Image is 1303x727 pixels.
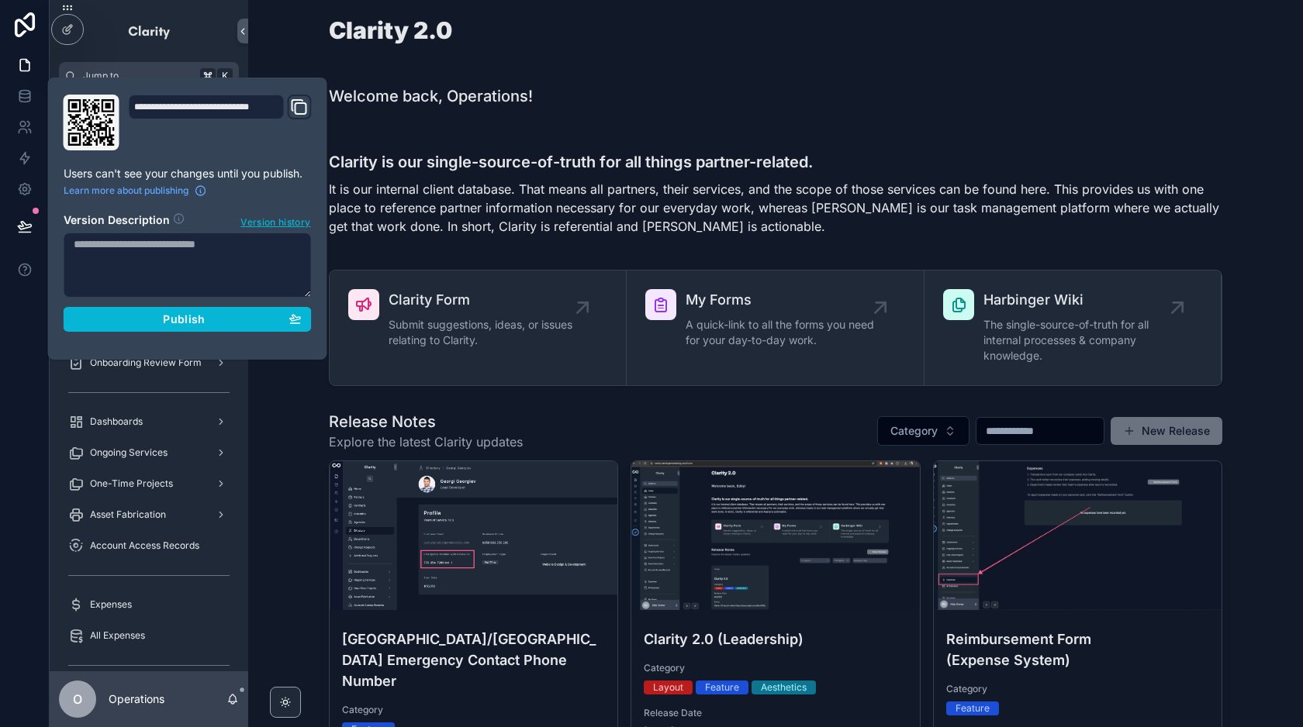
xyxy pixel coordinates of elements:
[956,701,990,715] div: Feature
[109,691,164,707] p: Operations
[59,62,239,90] button: Jump to...K
[644,707,907,719] span: Release Date
[330,270,627,385] a: Clarity FormSubmit suggestions, ideas, or issues relating to Clarity.
[946,683,1209,695] span: Category
[64,184,207,197] a: Learn more about publishing
[90,539,199,552] span: Account Access Records
[627,270,924,385] a: My FormsA quick-link to all the forms you need for your day-to-day work.
[934,461,1222,610] div: Publish-Release-—-Release-Notes-Clarity-2.0-2024-06-05-at-3.31.01-PM.jpg
[329,19,452,42] h1: Clarity 2.0
[59,622,239,649] a: All Expenses
[50,90,248,671] div: scrollable content
[1111,417,1222,445] button: New Release
[761,680,807,694] div: Aesthetics
[90,446,168,459] span: Ongoing Services
[90,629,145,642] span: All Expenses
[90,477,173,490] span: One-Time Projects
[83,70,194,82] span: Jump to...
[389,317,582,348] span: Submit suggestions, ideas, or issues relating to Clarity.
[90,598,132,611] span: Expenses
[127,19,171,43] img: App logo
[877,416,969,446] button: Select Button
[983,317,1177,363] span: The single-source-of-truth for all internal processes & company knowledge.
[59,532,239,560] a: Account Access Records
[653,680,683,694] div: Layout
[59,470,239,498] a: One-Time Projects
[983,289,1177,311] span: Harbinger Wiki
[59,439,239,467] a: Ongoing Services
[631,461,919,610] div: Home-Clarity-2.0-2024-06-03-at-1.31.18-PM.jpg
[644,662,907,674] span: Category
[329,432,523,451] span: Explore the latest Clarity updates
[73,690,82,708] span: O
[59,408,239,436] a: Dashboards
[342,704,605,716] span: Category
[59,349,239,377] a: Onboarding Review Form
[64,184,188,197] span: Learn more about publishing
[90,415,143,428] span: Dashboards
[90,508,166,521] span: Asset Fabrication
[90,357,202,369] span: Onboarding Review Form
[946,629,1209,670] h4: Reimbursement Form (Expense System)
[219,70,231,82] span: K
[342,629,605,691] h4: [GEOGRAPHIC_DATA]/[GEOGRAPHIC_DATA] Emergency Contact Phone Number
[329,411,523,432] h1: Release Notes
[330,461,617,610] div: Georgi-Georgiev-—-Directory-Clarity-2.0-2024-12-16-at-10.28.43-AM.jpg
[64,212,170,229] h2: Version Description
[389,289,582,311] span: Clarity Form
[686,317,880,348] span: A quick-link to all the forms you need for your day-to-day work.
[329,180,1222,236] p: It is our internal client database. That means all partners, their services, and the scope of tho...
[240,213,310,229] span: Version history
[644,629,907,649] h4: Clarity 2.0 (Leadership)
[240,212,311,229] button: Version history
[890,423,938,439] span: Category
[129,95,312,150] div: Domain and Custom Link
[163,312,205,326] span: Publish
[64,166,312,181] p: Users can't see your changes until you publish.
[329,150,1222,174] h3: Clarity is our single-source-of-truth for all things partner-related.
[686,289,880,311] span: My Forms
[705,680,739,694] div: Feature
[64,307,312,332] button: Publish
[59,591,239,618] a: Expenses
[59,501,239,529] a: Asset Fabrication
[329,85,533,107] h1: Welcome back, Operations!
[925,270,1222,385] a: Harbinger WikiThe single-source-of-truth for all internal processes & company knowledge.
